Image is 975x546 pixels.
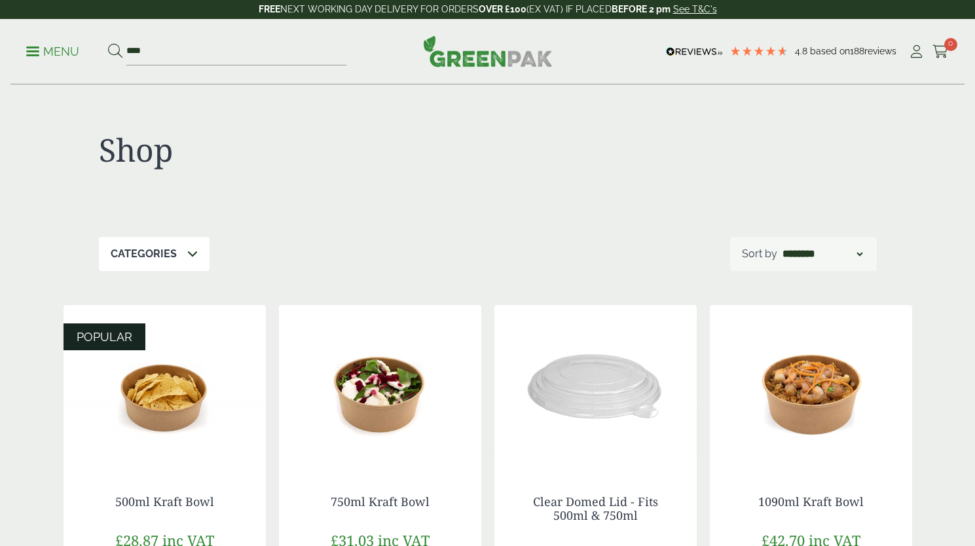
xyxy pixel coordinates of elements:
[26,44,79,57] a: Menu
[115,494,214,509] a: 500ml Kraft Bowl
[864,46,896,56] span: reviews
[279,305,481,469] img: Kraft Bowl 750ml with Goats Cheese Salad Open
[932,45,949,58] i: Cart
[758,494,864,509] a: 1090ml Kraft Bowl
[533,494,658,524] a: Clear Domed Lid - Fits 500ml & 750ml
[612,4,671,14] strong: BEFORE 2 pm
[780,246,865,262] select: Shop order
[494,305,697,469] img: Clear Domed Lid - Fits 750ml-0
[729,45,788,57] div: 4.79 Stars
[666,47,723,56] img: REVIEWS.io
[26,44,79,60] p: Menu
[331,494,430,509] a: 750ml Kraft Bowl
[423,35,553,67] img: GreenPak Supplies
[673,4,717,14] a: See T&C's
[64,305,266,469] img: Kraft Bowl 500ml with Nachos
[479,4,526,14] strong: OVER £100
[99,131,488,169] h1: Shop
[932,42,949,62] a: 0
[850,46,864,56] span: 188
[77,330,132,344] span: POPULAR
[111,246,177,262] p: Categories
[742,246,777,262] p: Sort by
[710,305,912,469] img: Kraft Bowl 1090ml with Prawns and Rice
[259,4,280,14] strong: FREE
[944,38,957,51] span: 0
[908,45,925,58] i: My Account
[810,46,850,56] span: Based on
[795,46,810,56] span: 4.8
